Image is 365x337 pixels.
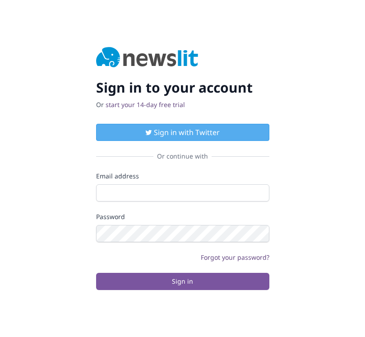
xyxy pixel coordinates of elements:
[96,212,269,221] label: Password
[153,152,212,161] span: Or continue with
[96,80,269,96] h2: Sign in to your account
[96,273,269,290] button: Sign in
[96,172,269,181] label: Email address
[96,100,269,109] p: Or
[96,124,269,141] button: Sign in with Twitter
[201,253,269,262] a: Forgot your password?
[106,100,185,109] a: start your 14-day free trial
[96,47,199,69] img: Newslit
